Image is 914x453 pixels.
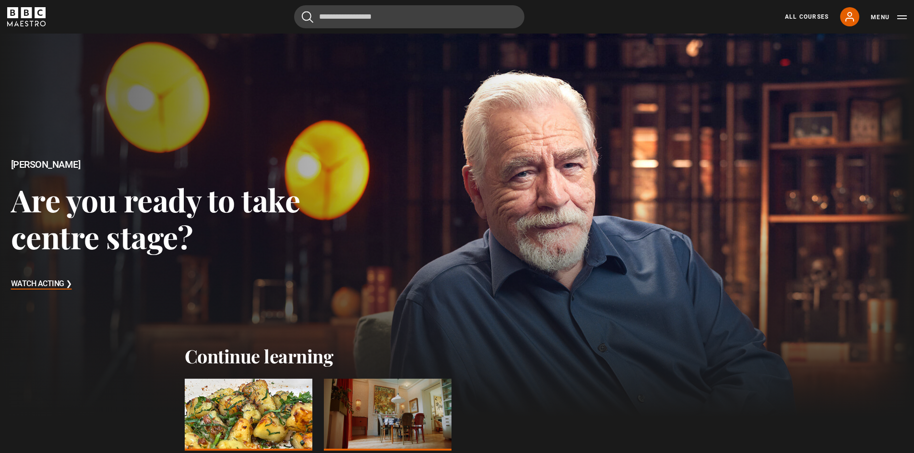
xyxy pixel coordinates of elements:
[11,277,72,291] h3: Watch Acting ❯
[7,7,46,26] svg: BBC Maestro
[11,159,366,170] h2: [PERSON_NAME]
[11,181,366,256] h3: Are you ready to take centre stage?
[185,345,730,367] h2: Continue learning
[785,12,829,21] a: All Courses
[871,12,907,22] button: Toggle navigation
[294,5,524,28] input: Search
[302,11,313,23] button: Submit the search query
